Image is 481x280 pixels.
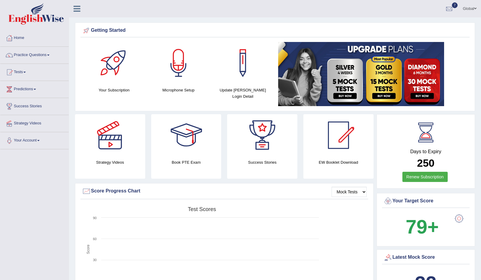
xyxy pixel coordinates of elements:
[402,172,448,182] a: Renew Subscription
[383,149,468,154] h4: Days to Expiry
[0,47,69,62] a: Practice Questions
[383,253,468,262] div: Latest Mock Score
[75,159,145,165] h4: Strategy Videos
[86,245,90,254] tspan: Score
[93,258,97,262] text: 30
[82,26,468,35] div: Getting Started
[82,187,367,196] div: Score Progress Chart
[0,132,69,147] a: Your Account
[0,64,69,79] a: Tests
[93,237,97,241] text: 60
[278,42,444,106] img: small5.jpg
[452,2,458,8] span: 7
[383,197,468,206] div: Your Target Score
[0,98,69,113] a: Success Stories
[303,159,374,165] h4: EW Booklet Download
[151,159,221,165] h4: Book PTE Exam
[406,216,439,238] b: 79+
[0,115,69,130] a: Strategy Videos
[0,81,69,96] a: Predictions
[93,216,97,220] text: 90
[85,87,143,93] h4: Your Subscription
[214,87,272,100] h4: Update [PERSON_NAME] Login Detail
[188,206,216,212] tspan: Test scores
[0,30,69,45] a: Home
[149,87,208,93] h4: Microphone Setup
[227,159,297,165] h4: Success Stories
[417,157,434,169] b: 250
